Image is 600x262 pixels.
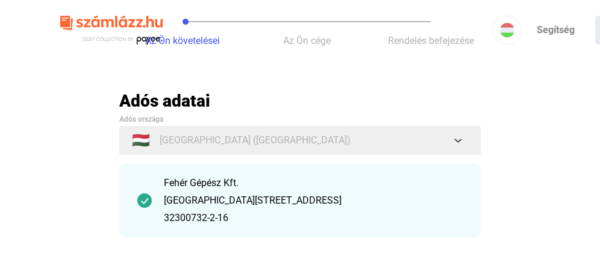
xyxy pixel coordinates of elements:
[137,193,152,208] img: checkmark-darker-green-circle
[145,35,220,46] span: Az Ön követelései
[493,16,522,45] button: HU
[60,11,163,50] img: szamlazzhu-logo
[164,211,463,225] div: 32300732-2-16
[164,193,463,208] div: [GEOGRAPHIC_DATA][STREET_ADDRESS]
[164,176,463,190] div: Fehér Gépész Kft.
[388,35,474,46] span: Rendelés befejezése
[283,35,331,46] span: Az Ön cége
[119,115,163,123] span: Adós országa
[500,23,514,37] img: HU
[119,126,481,155] button: 🇭🇺[GEOGRAPHIC_DATA] ([GEOGRAPHIC_DATA])
[119,90,481,111] h2: Adós adatai
[522,16,589,45] a: Segítség
[160,133,351,148] span: [GEOGRAPHIC_DATA] ([GEOGRAPHIC_DATA])
[132,133,150,148] span: 🇭🇺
